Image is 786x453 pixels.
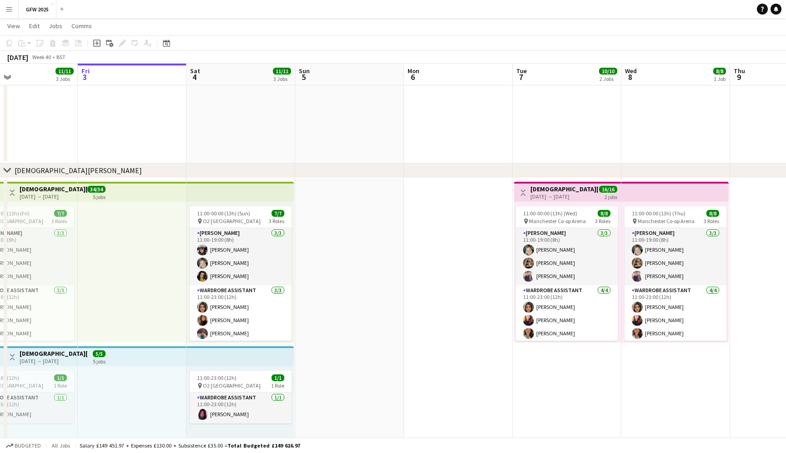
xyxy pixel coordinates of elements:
[190,393,292,423] app-card-role: Wardrobe Assistant1/111:00-23:00 (12h)[PERSON_NAME]
[271,382,284,389] span: 1 Role
[269,218,284,224] span: 3 Roles
[638,218,695,224] span: Manchester Co-op Arena
[595,218,610,224] span: 3 Roles
[713,68,726,75] span: 8/8
[625,228,726,285] app-card-role: [PERSON_NAME]3/311:00-19:00 (8h)[PERSON_NAME][PERSON_NAME][PERSON_NAME]
[203,218,261,224] span: O2 [GEOGRAPHIC_DATA]
[71,22,92,30] span: Comms
[56,75,73,82] div: 3 Jobs
[93,193,106,200] div: 5 jobs
[632,210,685,217] span: 11:00-00:00 (13h) (Thu)
[605,193,617,200] div: 2 jobs
[625,67,637,75] span: Wed
[227,442,300,449] span: Total Budgeted £149 616.97
[190,228,292,285] app-card-role: [PERSON_NAME]3/311:00-19:00 (8h)[PERSON_NAME][PERSON_NAME][PERSON_NAME]
[732,72,745,82] span: 9
[68,20,96,32] a: Comms
[599,186,617,193] span: 16/16
[20,185,87,193] h3: [DEMOGRAPHIC_DATA][PERSON_NAME] O2 (Can do all dates)
[516,228,618,285] app-card-role: [PERSON_NAME]3/311:00-19:00 (8h)[PERSON_NAME][PERSON_NAME][PERSON_NAME]
[515,72,527,82] span: 7
[625,206,726,341] app-job-card: 11:00-00:00 (13h) (Thu)8/8 Manchester Co-op Arena3 Roles[PERSON_NAME]3/311:00-19:00 (8h)[PERSON_N...
[714,75,726,82] div: 1 Job
[197,210,250,217] span: 11:00-00:00 (13h) (Sun)
[523,210,577,217] span: 11:00-00:00 (13h) (Wed)
[529,218,586,224] span: Manchester Co-op Arena
[29,22,40,30] span: Edit
[516,285,618,356] app-card-role: Wardrobe Assistant4/411:00-23:00 (12h)[PERSON_NAME][PERSON_NAME][PERSON_NAME]
[93,350,106,357] span: 5/5
[734,67,745,75] span: Thu
[406,72,419,82] span: 6
[54,210,67,217] span: 7/7
[273,68,291,75] span: 11/11
[56,54,65,60] div: BST
[600,75,617,82] div: 2 Jobs
[272,374,284,381] span: 1/1
[19,0,56,18] button: GFW 2025
[54,382,67,389] span: 1 Role
[625,285,726,356] app-card-role: Wardrobe Assistant4/411:00-23:00 (12h)[PERSON_NAME][PERSON_NAME][PERSON_NAME]
[20,358,87,364] div: [DATE] → [DATE]
[190,371,292,423] app-job-card: 11:00-23:00 (12h)1/1 O2 [GEOGRAPHIC_DATA]1 RoleWardrobe Assistant1/111:00-23:00 (12h)[PERSON_NAME]
[190,285,292,343] app-card-role: Wardrobe Assistant3/311:00-23:00 (12h)[PERSON_NAME][PERSON_NAME][PERSON_NAME]
[45,20,66,32] a: Jobs
[20,349,87,358] h3: [DEMOGRAPHIC_DATA][PERSON_NAME] O2 (Late additional person)
[408,67,419,75] span: Mon
[20,193,87,200] div: [DATE] → [DATE]
[273,75,291,82] div: 3 Jobs
[297,72,310,82] span: 5
[516,206,618,341] app-job-card: 11:00-00:00 (13h) (Wed)8/8 Manchester Co-op Arena3 Roles[PERSON_NAME]3/311:00-19:00 (8h)[PERSON_N...
[190,206,292,341] app-job-card: 11:00-00:00 (13h) (Sun)7/7 O2 [GEOGRAPHIC_DATA]3 Roles[PERSON_NAME]3/311:00-19:00 (8h)[PERSON_NAM...
[203,382,261,389] span: O2 [GEOGRAPHIC_DATA]
[530,185,598,193] h3: [DEMOGRAPHIC_DATA][PERSON_NAME] Manchester
[530,193,598,200] div: [DATE] → [DATE]
[49,22,62,30] span: Jobs
[4,20,24,32] a: View
[5,441,42,451] button: Budgeted
[80,442,300,449] div: Salary £149 451.97 + Expenses £130.00 + Subsistence £35.00 =
[81,67,90,75] span: Fri
[87,186,106,193] span: 34/34
[599,68,617,75] span: 10/10
[706,210,719,217] span: 8/8
[93,357,106,365] div: 5 jobs
[7,22,20,30] span: View
[7,53,28,62] div: [DATE]
[25,20,43,32] a: Edit
[15,166,142,175] div: [DEMOGRAPHIC_DATA][PERSON_NAME]
[299,67,310,75] span: Sun
[624,72,637,82] span: 8
[80,72,90,82] span: 3
[272,210,284,217] span: 7/7
[704,218,719,224] span: 3 Roles
[598,210,610,217] span: 8/8
[30,54,53,60] span: Week 40
[190,67,200,75] span: Sat
[189,72,200,82] span: 4
[50,442,72,449] span: All jobs
[51,218,67,224] span: 3 Roles
[55,68,74,75] span: 11/11
[54,374,67,381] span: 1/1
[197,374,237,381] span: 11:00-23:00 (12h)
[15,443,41,449] span: Budgeted
[516,67,527,75] span: Tue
